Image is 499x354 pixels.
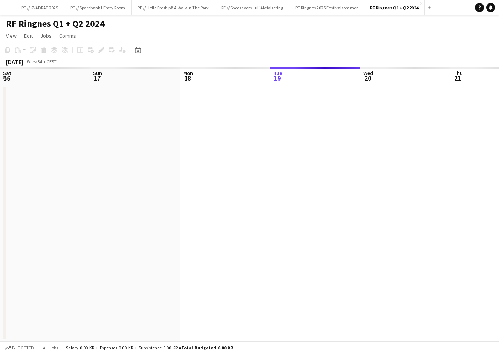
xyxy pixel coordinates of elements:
[272,74,282,82] span: 19
[25,59,44,64] span: Week 34
[93,70,102,76] span: Sun
[92,74,102,82] span: 17
[181,345,233,351] span: Total Budgeted 0.00 KR
[453,70,463,76] span: Thu
[3,31,20,41] a: View
[66,345,233,351] div: Salary 0.00 KR + Expenses 0.00 KR + Subsistence 0.00 KR =
[3,70,11,76] span: Sat
[4,344,35,352] button: Budgeted
[215,0,289,15] button: RF // Specsavers Juli Aktivisering
[452,74,463,82] span: 21
[41,345,60,351] span: All jobs
[59,32,76,39] span: Comms
[289,0,364,15] button: RF Ringnes 2025 Festivalsommer
[6,58,23,66] div: [DATE]
[6,18,105,29] h1: RF Ringnes Q1 + Q2 2024
[6,32,17,39] span: View
[56,31,79,41] a: Comms
[2,74,11,82] span: 16
[47,59,57,64] div: CEST
[132,0,215,15] button: RF // Hello Fresh på A Walk In The Park
[21,31,36,41] a: Edit
[37,31,55,41] a: Jobs
[362,74,373,82] span: 20
[273,70,282,76] span: Tue
[364,0,425,15] button: RF Ringnes Q1 + Q2 2024
[363,70,373,76] span: Wed
[40,32,52,39] span: Jobs
[64,0,132,15] button: RF // Sparebank1 Entry Room
[24,32,33,39] span: Edit
[183,70,193,76] span: Mon
[182,74,193,82] span: 18
[15,0,64,15] button: RF // KVADRAT 2025
[12,345,34,351] span: Budgeted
